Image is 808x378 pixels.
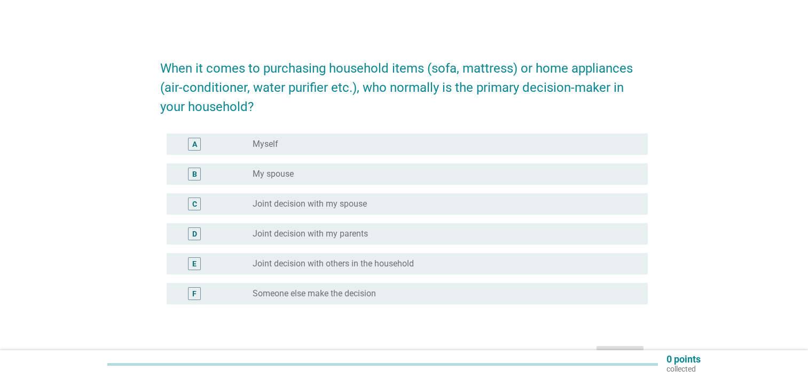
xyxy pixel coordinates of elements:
[666,355,701,364] p: 0 points
[192,258,197,270] div: E
[253,169,294,179] label: My spouse
[160,48,648,116] h2: When it comes to purchasing household items (sofa, mattress) or home appliances (air-conditioner,...
[192,169,197,180] div: B
[666,364,701,374] p: collected
[192,199,197,210] div: C
[253,288,376,299] label: Someone else make the decision
[253,258,414,269] label: Joint decision with others in the household
[192,229,197,240] div: D
[253,229,368,239] label: Joint decision with my parents
[192,288,197,300] div: F
[253,199,367,209] label: Joint decision with my spouse
[253,139,278,149] label: Myself
[192,139,197,150] div: A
